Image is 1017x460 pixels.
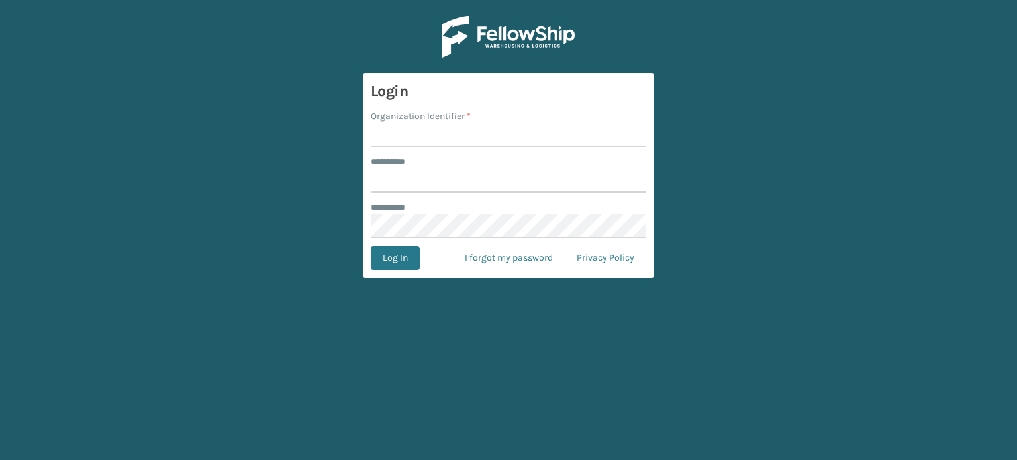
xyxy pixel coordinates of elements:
[453,246,565,270] a: I forgot my password
[371,81,646,101] h3: Login
[371,246,420,270] button: Log In
[371,109,471,123] label: Organization Identifier
[442,16,575,58] img: Logo
[565,246,646,270] a: Privacy Policy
